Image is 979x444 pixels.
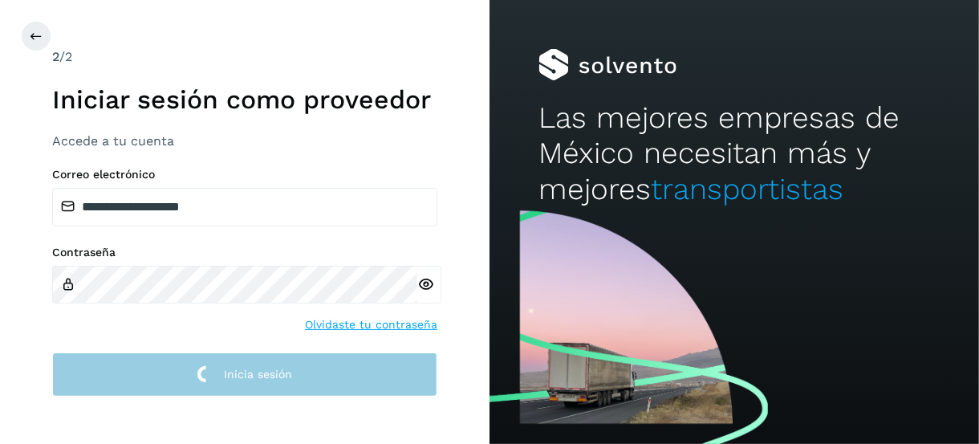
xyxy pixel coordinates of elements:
h1: Iniciar sesión como proveedor [52,84,437,115]
button: Inicia sesión [52,352,437,397]
label: Correo electrónico [52,168,437,181]
h3: Accede a tu cuenta [52,133,437,149]
h2: Las mejores empresas de México necesitan más y mejores [538,100,930,207]
label: Contraseña [52,246,437,259]
span: transportistas [651,172,843,206]
a: Olvidaste tu contraseña [305,316,437,333]
div: /2 [52,47,437,67]
span: 2 [52,49,59,64]
span: Inicia sesión [224,369,292,380]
